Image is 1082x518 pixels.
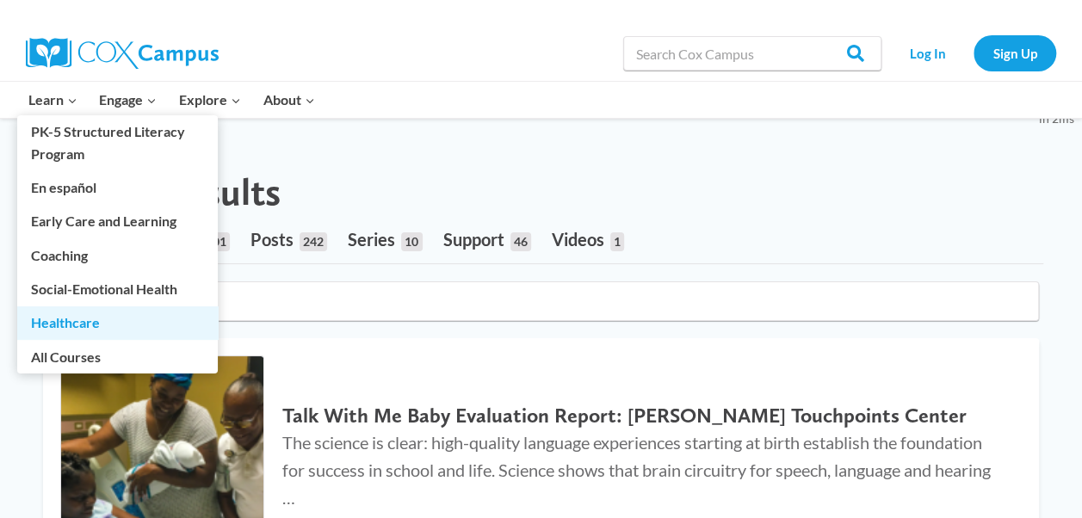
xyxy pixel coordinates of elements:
a: Videos1 [552,215,624,263]
nav: Primary Navigation [17,82,325,118]
span: Videos [552,229,604,250]
a: Sign Up [974,35,1056,71]
a: Support46 [443,215,531,263]
a: Early Care and Learning [17,205,218,237]
a: PK-5 Structured Literacy Program [17,115,218,170]
button: Child menu of Engage [89,82,169,118]
a: Series10 [348,215,422,263]
button: Child menu of Learn [17,82,89,118]
span: Support [443,229,504,250]
span: The science is clear: high-quality language experiences starting at birth establish the foundatio... [281,432,990,508]
span: 46 [510,232,531,251]
a: En español [17,171,218,204]
img: Cox Campus [26,38,219,69]
nav: Secondary Navigation [890,35,1056,71]
a: Posts242 [250,215,327,263]
a: Coaching [17,238,218,271]
input: Search for... [43,281,1039,321]
span: Posts [250,229,294,250]
a: All Courses [17,340,218,373]
a: Social-Emotional Health [17,273,218,305]
span: Series [348,229,395,250]
span: 10 [401,232,422,251]
a: Healthcare [17,306,218,339]
h2: Talk With Me Baby Evaluation Report: [PERSON_NAME] Touchpoints Center [281,404,1005,429]
button: Child menu of Explore [168,82,252,118]
button: Child menu of About [252,82,326,118]
span: 1 [610,232,624,251]
input: Search Cox Campus [623,36,881,71]
a: Log In [890,35,965,71]
span: 242 [300,232,327,251]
